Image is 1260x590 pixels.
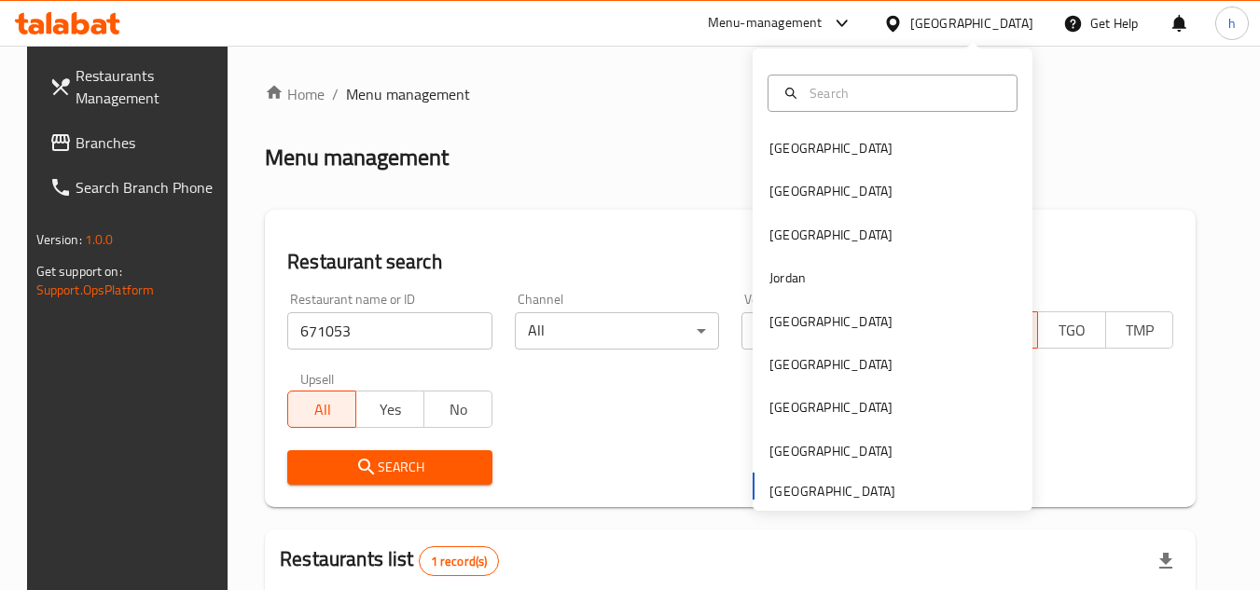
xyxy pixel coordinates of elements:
[1228,13,1236,34] span: h
[287,450,492,485] button: Search
[35,120,238,165] a: Branches
[910,13,1033,34] div: [GEOGRAPHIC_DATA]
[265,83,325,105] a: Home
[346,83,470,105] span: Menu management
[708,12,823,34] div: Menu-management
[355,391,424,428] button: Yes
[419,546,500,576] div: Total records count
[769,397,893,418] div: [GEOGRAPHIC_DATA]
[420,553,499,570] span: 1 record(s)
[36,259,122,283] span: Get support on:
[287,312,492,350] input: Search for restaurant name or ID..
[364,396,417,423] span: Yes
[769,268,806,288] div: Jordan
[300,372,335,385] label: Upsell
[769,441,893,461] div: [GEOGRAPHIC_DATA]
[769,311,893,332] div: [GEOGRAPHIC_DATA]
[85,227,114,252] span: 1.0.0
[265,83,1196,105] nav: breadcrumb
[265,143,449,172] h2: Menu management
[76,64,223,109] span: Restaurants Management
[302,456,478,479] span: Search
[515,312,720,350] div: All
[36,278,155,302] a: Support.OpsPlatform
[35,165,238,210] a: Search Branch Phone
[1037,311,1106,349] button: TGO
[35,53,238,120] a: Restaurants Management
[802,83,1005,103] input: Search
[1105,311,1174,349] button: TMP
[423,391,492,428] button: No
[1045,317,1099,344] span: TGO
[769,181,893,201] div: [GEOGRAPHIC_DATA]
[769,225,893,245] div: [GEOGRAPHIC_DATA]
[332,83,339,105] li: /
[1143,539,1188,583] div: Export file
[36,227,82,252] span: Version:
[296,396,349,423] span: All
[1114,317,1167,344] span: TMP
[769,354,893,375] div: [GEOGRAPHIC_DATA]
[280,545,499,576] h2: Restaurants list
[287,248,1173,276] h2: Restaurant search
[287,391,356,428] button: All
[76,176,223,199] span: Search Branch Phone
[769,138,893,158] div: [GEOGRAPHIC_DATA]
[741,312,947,350] div: All
[76,131,223,154] span: Branches
[432,396,485,423] span: No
